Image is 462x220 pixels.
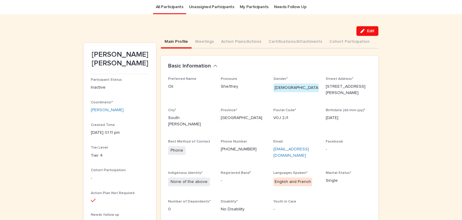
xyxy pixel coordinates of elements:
[168,108,176,112] span: City*
[326,83,371,96] p: [STREET_ADDRESS][PERSON_NAME]
[273,140,283,143] span: Email
[168,63,211,70] h2: Basic Information
[91,107,124,113] a: [PERSON_NAME]
[273,115,319,121] p: V0J 2J1
[192,36,217,49] button: Meetings
[91,50,149,68] p: [PERSON_NAME] [PERSON_NAME]
[91,78,122,82] span: Participant Status
[91,123,115,127] span: Created Time
[221,200,238,203] span: Disability*
[265,36,326,49] button: Certifications/Attachments
[91,146,108,149] span: Tier Level
[356,26,378,36] button: Edit
[221,108,237,112] span: Province*
[168,77,196,81] span: Preferred Name
[168,171,203,175] span: Indigenous Identity*
[273,108,296,112] span: Postal Code*
[91,191,134,195] span: Action Plan Not Required
[91,84,149,91] p: Inactive
[221,77,237,81] span: Pronouns
[273,200,296,203] span: Youth in Care
[221,171,251,175] span: Registered Band*
[168,206,214,212] p: 0
[221,178,266,184] p: -
[221,115,266,121] p: [GEOGRAPHIC_DATA]
[326,178,371,184] p: Single
[326,108,365,112] span: Birthdate (dd-mm-yyy)*
[91,213,119,217] span: Needs follow up
[221,83,266,90] p: She/they
[168,200,211,203] span: Number of Dependents*
[273,178,312,186] div: English and French
[273,83,321,92] div: [DEMOGRAPHIC_DATA]
[273,77,288,81] span: Gender*
[217,36,265,49] button: Action Plans/Actions
[168,178,210,186] span: None of the above
[273,171,308,175] span: Languages Spoken*
[168,140,210,143] span: Best Method of Contact
[161,36,192,49] button: Main Profile
[326,171,351,175] span: Marital Status*
[326,36,373,49] button: Cohort Participation
[168,146,186,155] span: Phone
[91,168,126,172] span: Cohort Participation
[91,101,113,104] span: Coordinator*
[91,175,149,181] p: -
[168,83,214,90] p: Oli
[326,77,353,81] span: Street Address*
[367,29,374,33] span: Edit
[273,147,309,158] a: [EMAIL_ADDRESS][DOMAIN_NAME]
[273,206,319,212] p: -
[326,140,343,143] span: Facebook
[221,147,257,151] a: [PHONE_NUMBER]
[326,146,371,152] p: -
[326,115,371,121] p: [DATE]
[221,140,247,143] span: Phone Number
[91,152,149,159] p: Tier 4
[91,130,149,136] p: [DATE] 01:11 pm
[168,115,214,127] p: South [PERSON_NAME]
[221,206,266,212] p: No Disability
[168,63,217,70] button: Basic Information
